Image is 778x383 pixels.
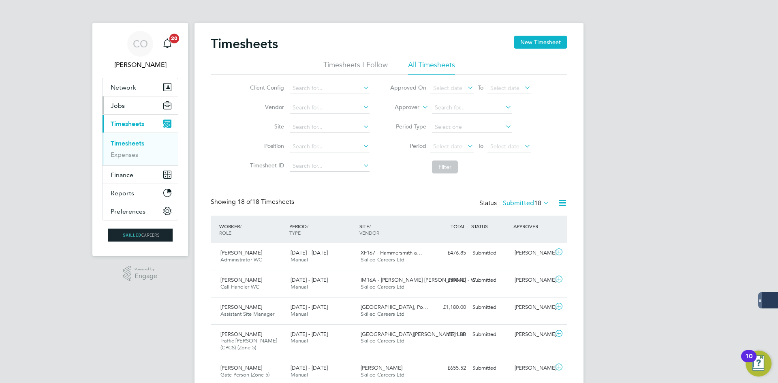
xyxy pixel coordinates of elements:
span: TOTAL [451,223,465,229]
span: Finance [111,171,133,179]
span: Skilled Careers Ltd [361,283,404,290]
input: Search for... [290,141,370,152]
span: Skilled Careers Ltd [361,310,404,317]
a: Go to home page [102,229,178,242]
span: 18 [534,199,541,207]
input: Search for... [290,83,370,94]
span: [PERSON_NAME] [220,364,262,371]
span: [GEOGRAPHIC_DATA][PERSON_NAME] LLP [361,331,466,338]
label: Approver [383,103,419,111]
span: Manual [291,256,308,263]
span: / [240,223,242,229]
span: Select date [433,143,462,150]
span: [PERSON_NAME] [220,304,262,310]
span: Skilled Careers Ltd [361,256,404,263]
nav: Main navigation [92,23,188,256]
span: CO [133,39,148,49]
input: Select one [432,122,512,133]
button: Network [103,78,178,96]
span: To [475,141,486,151]
span: [DATE] - [DATE] [291,249,328,256]
span: Network [111,83,136,91]
span: IM16A - [PERSON_NAME] [PERSON_NAME] - W… [361,276,481,283]
div: Status [479,198,551,209]
li: All Timesheets [408,60,455,75]
li: Timesheets I Follow [323,60,388,75]
div: Timesheets [103,133,178,165]
div: APPROVER [511,219,554,233]
div: £598.40 [427,274,469,287]
label: Submitted [503,199,549,207]
span: [GEOGRAPHIC_DATA], Po… [361,304,428,310]
label: Approved On [390,84,426,91]
span: Call Handler WC [220,283,259,290]
h2: Timesheets [211,36,278,52]
label: Position [248,142,284,150]
span: [DATE] - [DATE] [291,364,328,371]
span: VENDOR [359,229,379,236]
span: Manual [291,310,308,317]
span: Traffic [PERSON_NAME] (CPCS) (Zone 5) [220,337,277,351]
span: Gate Person (Zone 5) [220,371,269,378]
span: Powered by [135,266,157,273]
span: [PERSON_NAME] [220,331,262,338]
div: £655.52 [427,362,469,375]
a: 20 [159,31,175,57]
span: [DATE] - [DATE] [291,304,328,310]
button: Finance [103,166,178,184]
div: £1,180.00 [427,301,469,314]
button: New Timesheet [514,36,567,49]
span: [PERSON_NAME] [220,249,262,256]
input: Search for... [290,122,370,133]
a: Expenses [111,151,138,158]
div: WORKER [217,219,287,240]
label: Site [248,123,284,130]
div: PERIOD [287,219,357,240]
input: Search for... [290,102,370,113]
div: [PERSON_NAME] [511,362,554,375]
span: Assistant Site Manager [220,310,274,317]
span: Craig O'Donovan [102,60,178,70]
span: Preferences [111,208,145,215]
span: To [475,82,486,93]
label: Timesheet ID [248,162,284,169]
span: XF167 - Hammersmith a… [361,249,422,256]
button: Preferences [103,202,178,220]
div: SITE [357,219,427,240]
span: Select date [433,84,462,92]
div: Submitted [469,328,511,341]
span: TYPE [289,229,301,236]
div: 10 [745,356,752,367]
div: Submitted [469,301,511,314]
div: [PERSON_NAME] [511,301,554,314]
span: Manual [291,283,308,290]
label: Period [390,142,426,150]
span: ROLE [219,229,231,236]
span: Administrator WC [220,256,262,263]
a: Timesheets [111,139,144,147]
span: Select date [490,84,519,92]
div: Submitted [469,362,511,375]
a: CO[PERSON_NAME] [102,31,178,70]
button: Timesheets [103,115,178,133]
span: Engage [135,273,157,280]
div: £741.88 [427,328,469,341]
span: Select date [490,143,519,150]
span: Skilled Careers Ltd [361,371,404,378]
div: Showing [211,198,296,206]
span: 18 Timesheets [237,198,294,206]
label: Client Config [248,84,284,91]
span: Jobs [111,102,125,109]
div: [PERSON_NAME] [511,246,554,260]
span: Reports [111,189,134,197]
button: Jobs [103,96,178,114]
div: Submitted [469,274,511,287]
label: Vendor [248,103,284,111]
span: 18 of [237,198,252,206]
div: [PERSON_NAME] [511,328,554,341]
a: Powered byEngage [123,266,158,281]
span: Timesheets [111,120,144,128]
span: [DATE] - [DATE] [291,331,328,338]
span: Skilled Careers Ltd [361,337,404,344]
span: [PERSON_NAME] [361,364,402,371]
